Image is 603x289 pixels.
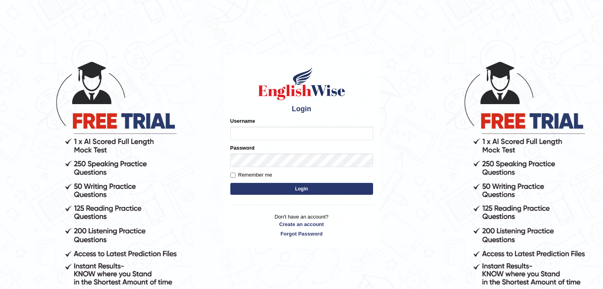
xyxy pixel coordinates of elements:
[230,230,373,238] a: Forgot Password
[230,144,255,152] label: Password
[257,66,347,101] img: Logo of English Wise sign in for intelligent practice with AI
[230,117,255,125] label: Username
[230,171,272,179] label: Remember me
[230,213,373,238] p: Don't have an account?
[230,183,373,195] button: Login
[230,173,235,178] input: Remember me
[230,221,373,228] a: Create an account
[230,105,373,113] h4: Login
